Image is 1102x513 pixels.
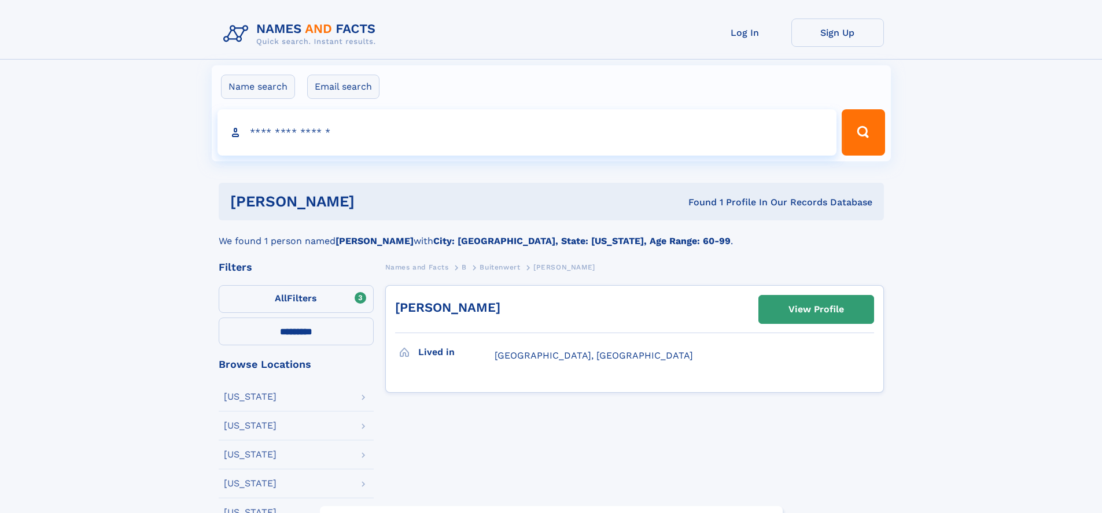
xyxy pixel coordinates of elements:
[791,19,884,47] a: Sign Up
[224,421,277,430] div: [US_STATE]
[395,300,500,315] a: [PERSON_NAME]
[219,262,374,272] div: Filters
[219,359,374,370] div: Browse Locations
[480,260,520,274] a: Buitenwert
[221,75,295,99] label: Name search
[533,263,595,271] span: [PERSON_NAME]
[230,194,522,209] h1: [PERSON_NAME]
[842,109,884,156] button: Search Button
[788,296,844,323] div: View Profile
[385,260,449,274] a: Names and Facts
[218,109,837,156] input: search input
[224,392,277,401] div: [US_STATE]
[759,296,874,323] a: View Profile
[219,220,884,248] div: We found 1 person named with .
[699,19,791,47] a: Log In
[521,196,872,209] div: Found 1 Profile In Our Records Database
[418,342,495,362] h3: Lived in
[219,19,385,50] img: Logo Names and Facts
[462,260,467,274] a: B
[224,450,277,459] div: [US_STATE]
[307,75,379,99] label: Email search
[219,285,374,313] label: Filters
[224,479,277,488] div: [US_STATE]
[275,293,287,304] span: All
[336,235,414,246] b: [PERSON_NAME]
[480,263,520,271] span: Buitenwert
[462,263,467,271] span: B
[433,235,731,246] b: City: [GEOGRAPHIC_DATA], State: [US_STATE], Age Range: 60-99
[495,350,693,361] span: [GEOGRAPHIC_DATA], [GEOGRAPHIC_DATA]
